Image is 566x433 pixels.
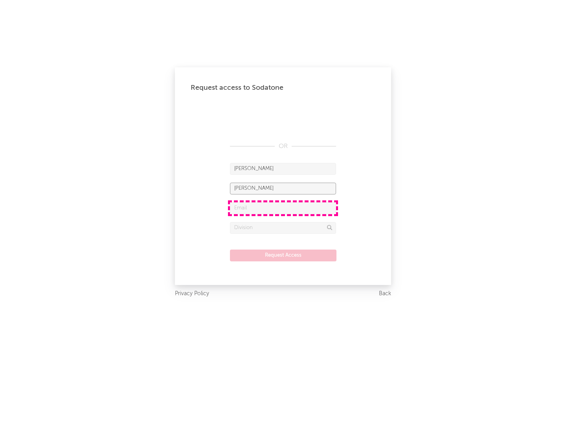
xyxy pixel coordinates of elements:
[230,183,336,194] input: Last Name
[230,222,336,234] input: Division
[230,202,336,214] input: Email
[230,163,336,175] input: First Name
[230,142,336,151] div: OR
[191,83,375,93] div: Request access to Sodatone
[175,289,209,299] a: Privacy Policy
[230,250,336,261] button: Request Access
[379,289,391,299] a: Back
